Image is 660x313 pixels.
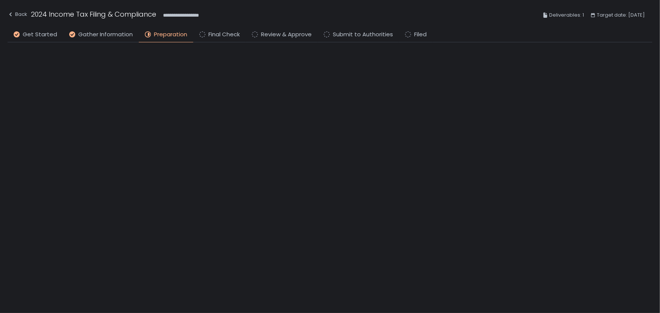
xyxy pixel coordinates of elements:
span: Final Check [208,30,240,39]
span: Deliverables: 1 [549,11,584,20]
span: Filed [414,30,427,39]
button: Back [8,9,27,22]
span: Submit to Authorities [333,30,393,39]
span: Get Started [23,30,57,39]
div: Back [8,10,27,19]
span: Review & Approve [261,30,312,39]
span: Preparation [154,30,187,39]
h1: 2024 Income Tax Filing & Compliance [31,9,156,19]
span: Gather Information [78,30,133,39]
span: Target date: [DATE] [597,11,645,20]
